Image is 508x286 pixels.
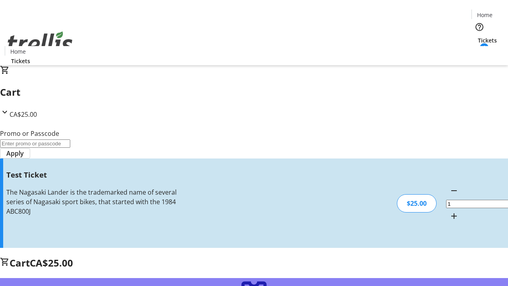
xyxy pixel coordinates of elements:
button: Cart [471,44,487,60]
span: Home [477,11,493,19]
span: CA$25.00 [30,256,73,269]
a: Home [5,47,31,56]
span: CA$25.00 [10,110,37,119]
span: Apply [6,149,24,158]
span: Tickets [11,57,30,65]
button: Decrement by one [446,183,462,199]
span: Home [10,47,26,56]
a: Tickets [471,36,503,44]
span: Tickets [478,36,497,44]
button: Increment by one [446,208,462,224]
img: Orient E2E Organization JdJVlxu9gs's Logo [5,23,75,62]
button: Help [471,19,487,35]
h3: Test Ticket [6,169,180,180]
div: $25.00 [397,194,437,213]
a: Tickets [5,57,37,65]
div: The Nagasaki Lander is the trademarked name of several series of Nagasaki sport bikes, that start... [6,187,180,216]
a: Home [472,11,497,19]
